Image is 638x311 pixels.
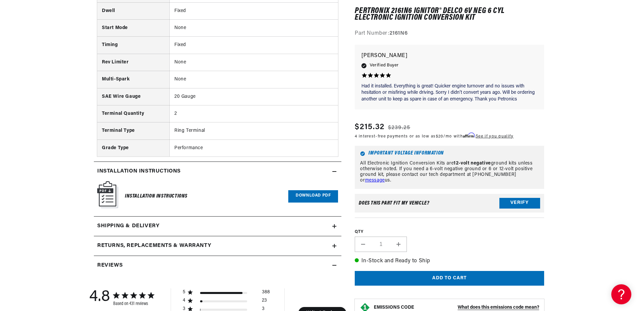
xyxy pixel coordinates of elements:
[97,2,169,19] th: Dwell
[125,192,187,201] h6: Installation Instructions
[361,51,537,61] p: [PERSON_NAME]
[463,133,475,138] span: Affirm
[499,198,540,209] button: Verify
[359,201,429,206] div: Does This part fit My vehicle?
[183,289,186,295] div: 5
[89,288,110,306] div: 4.8
[94,217,341,236] summary: Shipping & Delivery
[169,20,338,37] td: None
[355,8,544,21] h1: PerTronix 2161N6 Ignitor® Delco 6v Neg 6 cyl Electronic Ignition Conversion Kit
[169,71,338,88] td: None
[183,298,186,304] div: 4
[169,122,338,139] td: Ring Terminal
[94,256,341,275] summary: Reviews
[360,151,539,157] h6: Important Voltage Information
[97,37,169,54] th: Timing
[365,178,385,183] a: message
[262,298,267,306] div: 23
[389,31,408,36] strong: 2161N6
[169,88,338,105] td: 20 Gauge
[361,83,537,103] p: Had it installed. Everything is great! Quicker engine turnover and no issues with hesitation or m...
[374,305,414,310] strong: EMISSIONS CODE
[97,20,169,37] th: Start Mode
[454,161,491,166] strong: 12-volt negative
[355,229,544,235] label: QTY
[97,54,169,71] th: Rev Limiter
[169,105,338,122] td: 2
[355,257,544,266] p: In-Stock and Ready to Ship
[97,167,181,176] h2: Installation instructions
[355,133,513,139] p: 4 interest-free payments or as low as /mo with .
[97,122,169,139] th: Terminal Type
[169,37,338,54] td: Fixed
[476,134,513,138] a: See if you qualify - Learn more about Affirm Financing (opens in modal)
[169,54,338,71] td: None
[355,271,544,286] button: Add to cart
[169,2,338,19] td: Fixed
[169,139,338,157] td: Performance
[97,222,159,231] h2: Shipping & Delivery
[97,261,123,270] h2: Reviews
[97,242,211,250] h2: Returns, Replacements & Warranty
[94,162,341,181] summary: Installation instructions
[94,236,341,256] summary: Returns, Replacements & Warranty
[97,139,169,157] th: Grade Type
[374,305,539,311] button: EMISSIONS CODEWhat does this emissions code mean?
[458,305,539,310] strong: What does this emissions code mean?
[388,124,411,132] s: $239.25
[370,62,398,69] span: Verified Buyer
[97,181,118,208] img: Instruction Manual
[288,190,338,203] a: Download PDF
[436,134,444,138] span: $20
[97,88,169,105] th: SAE Wire Gauge
[183,289,270,298] div: 5 star by 388 reviews
[97,105,169,122] th: Terminal Quantity
[262,289,270,298] div: 388
[355,30,544,38] div: Part Number:
[183,298,270,306] div: 4 star by 23 reviews
[113,301,154,306] div: Based on 431 reviews
[355,121,384,133] span: $215.32
[360,161,539,184] p: All Electronic Ignition Conversion Kits are ground kits unless otherwise noted. If you need a 6-v...
[97,71,169,88] th: Multi-Spark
